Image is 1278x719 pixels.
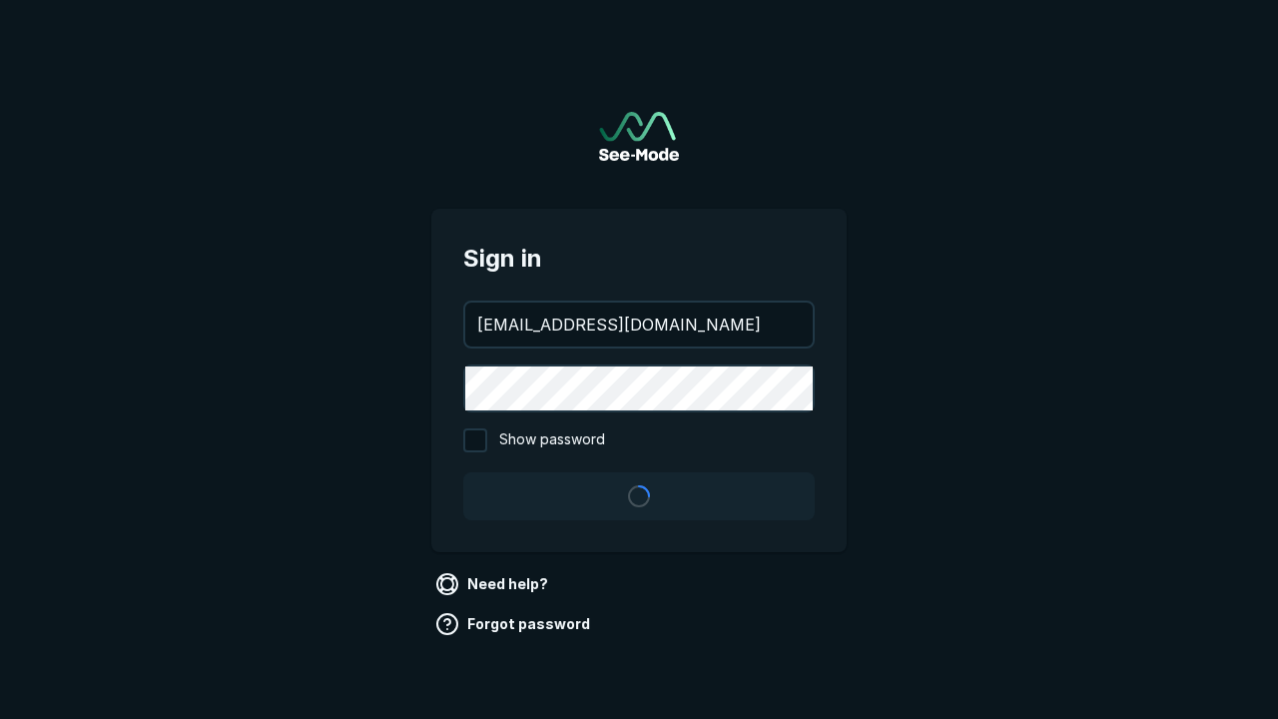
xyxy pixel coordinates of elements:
a: Forgot password [431,608,598,640]
a: Need help? [431,568,556,600]
img: See-Mode Logo [599,112,679,161]
a: Go to sign in [599,112,679,161]
span: Show password [499,428,605,452]
input: your@email.com [465,303,813,347]
span: Sign in [463,241,815,277]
